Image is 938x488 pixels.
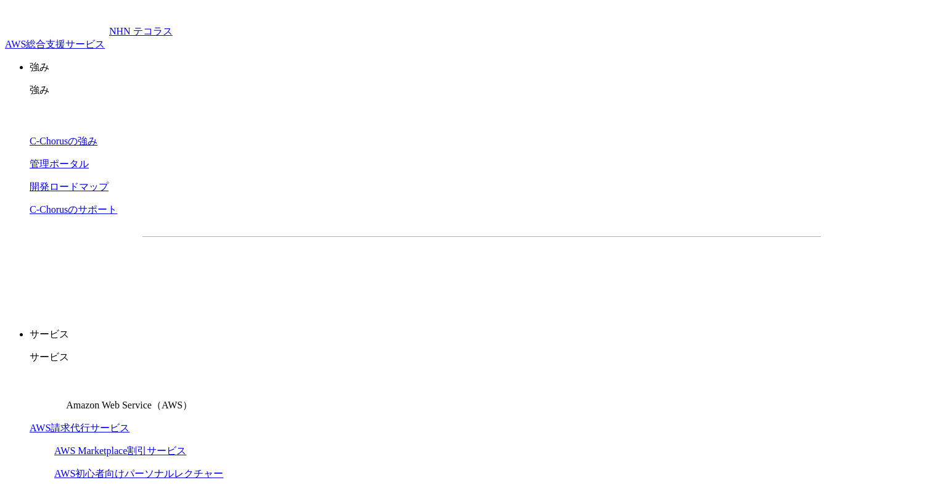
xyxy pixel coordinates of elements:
img: Amazon Web Service（AWS） [30,374,64,408]
a: 開発ロードマップ [30,181,109,192]
span: Amazon Web Service（AWS） [66,400,192,410]
a: AWS Marketplace割引サービス [54,445,186,456]
a: AWS請求代行サービス [30,423,130,433]
img: AWS総合支援サービス C-Chorus [5,5,109,35]
a: AWS初心者向けパーソナルレクチャー [54,468,223,479]
p: サービス [30,328,933,341]
p: 強み [30,84,933,97]
a: 管理ポータル [30,159,89,169]
a: C-Chorusの強み [30,136,97,146]
p: サービス [30,351,933,364]
a: まずは相談する [488,257,686,287]
a: C-Chorusのサポート [30,204,117,215]
p: 強み [30,61,933,74]
a: AWS総合支援サービス C-ChorusNHN テコラスAWS総合支援サービス [5,26,173,49]
a: 資料を請求する [277,257,475,287]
